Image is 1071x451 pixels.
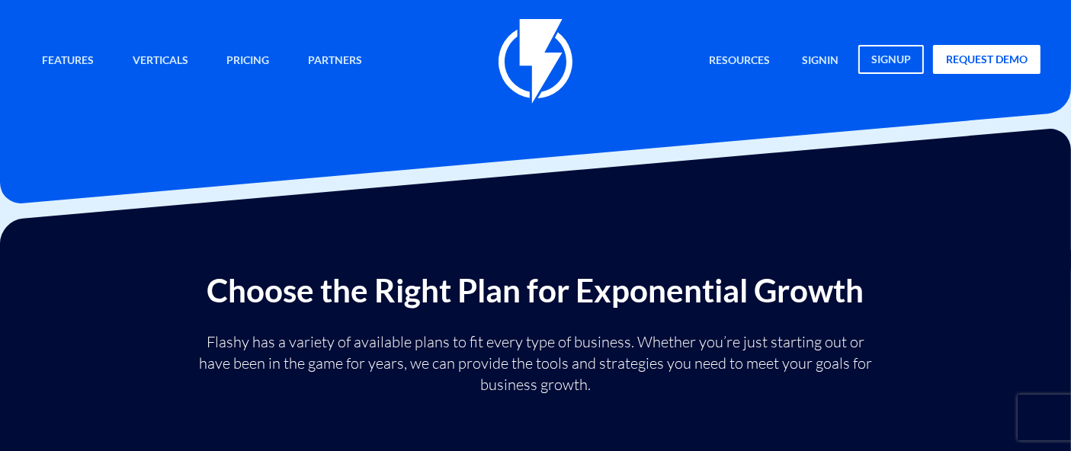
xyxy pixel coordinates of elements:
[11,273,1060,308] h2: Choose the Right Plan for Exponential Growth
[858,45,924,74] a: signup
[697,45,781,78] a: Resources
[790,45,850,78] a: signin
[30,45,105,78] a: Features
[121,45,200,78] a: Verticals
[297,45,374,78] a: Partners
[193,331,879,395] p: Flashy has a variety of available plans to fit every type of business. Whether you’re just starti...
[933,45,1041,74] a: request demo
[215,45,281,78] a: Pricing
